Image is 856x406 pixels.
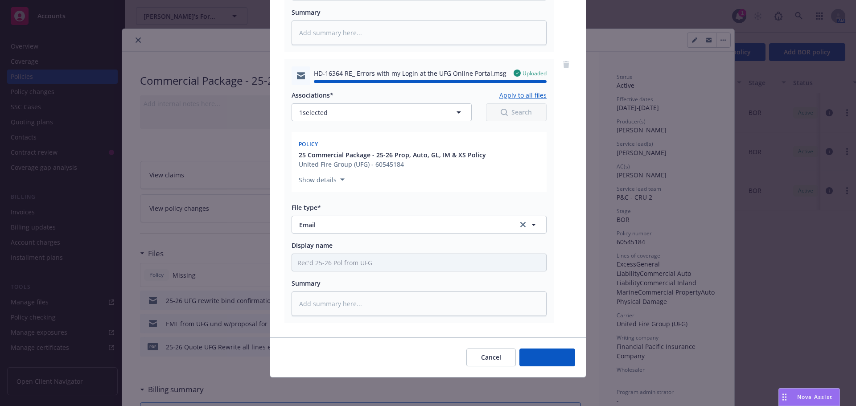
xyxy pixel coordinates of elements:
[292,279,321,287] span: Summary
[519,349,575,366] button: Add files
[466,349,516,366] button: Cancel
[292,254,546,271] input: Add display name here...
[534,353,560,361] span: Add files
[778,388,840,406] button: Nova Assist
[797,393,832,401] span: Nova Assist
[779,389,790,406] div: Drag to move
[481,353,501,361] span: Cancel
